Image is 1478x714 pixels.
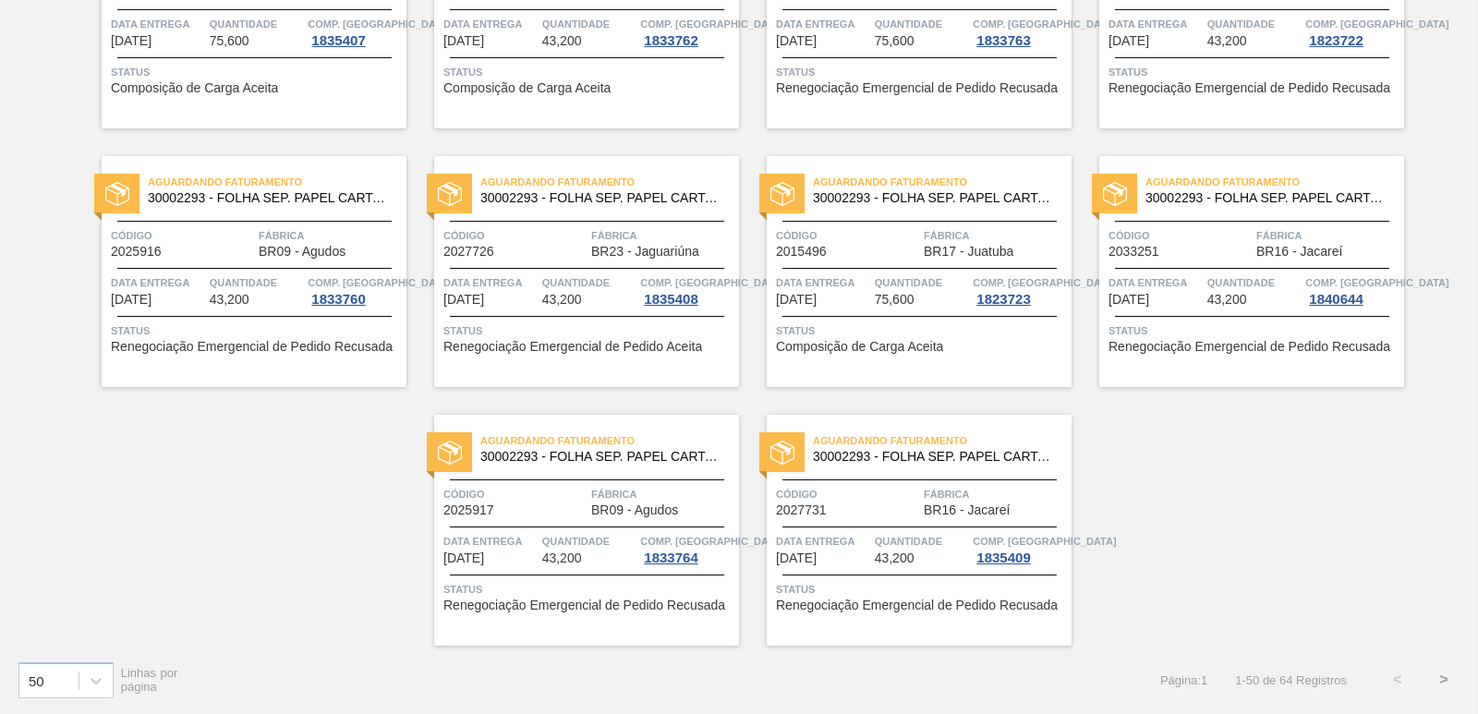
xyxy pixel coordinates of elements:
[111,321,402,340] span: Status
[813,450,1057,464] span: 30002293 - FOLHA SEP. PAPEL CARTAO 1200x1000M 350g
[640,532,734,565] a: Comp. [GEOGRAPHIC_DATA]1833764
[973,15,1116,33] span: Comp. Carga
[924,503,1010,517] span: BR16 - Jacareí
[1305,273,1448,292] span: Comp. Carga
[443,532,538,551] span: Data entrega
[776,599,1058,612] span: Renegociação Emergencial de Pedido Recusada
[739,415,1072,646] a: statusAguardando Faturamento30002293 - FOLHA SEP. PAPEL CARTAO 1200x1000M 350gCódigo2027731Fábric...
[1305,292,1366,307] div: 1840644
[640,15,734,48] a: Comp. [GEOGRAPHIC_DATA]1833762
[1145,173,1404,191] span: Aguardando Faturamento
[776,273,870,292] span: Data entrega
[640,15,783,33] span: Comp. Carga
[973,33,1034,48] div: 1833763
[1108,81,1390,95] span: Renegociação Emergencial de Pedido Recusada
[308,15,451,33] span: Comp. Carga
[1108,273,1203,292] span: Data entrega
[776,551,817,565] span: 29/10/2025
[210,15,304,33] span: Quantidade
[542,34,582,48] span: 43,200
[1305,33,1366,48] div: 1823722
[1072,156,1404,387] a: statusAguardando Faturamento30002293 - FOLHA SEP. PAPEL CARTAO 1200x1000M 350gCódigo2033251Fábric...
[770,182,794,206] img: status
[308,33,369,48] div: 1835407
[640,551,701,565] div: 1833764
[308,15,402,48] a: Comp. [GEOGRAPHIC_DATA]1835407
[1305,15,1399,48] a: Comp. [GEOGRAPHIC_DATA]1823722
[443,503,494,517] span: 2025917
[1108,340,1390,354] span: Renegociação Emergencial de Pedido Recusada
[210,34,249,48] span: 75,600
[111,245,162,259] span: 2025916
[640,292,701,307] div: 1835408
[1207,273,1302,292] span: Quantidade
[105,182,129,206] img: status
[111,226,254,245] span: Código
[1235,673,1347,687] span: 1 - 50 de 64 Registros
[542,532,636,551] span: Quantidade
[924,485,1067,503] span: Fábrica
[259,245,345,259] span: BR09 - Agudos
[1108,15,1203,33] span: Data entrega
[1207,15,1302,33] span: Quantidade
[1375,657,1421,703] button: <
[480,450,724,464] span: 30002293 - FOLHA SEP. PAPEL CARTAO 1200x1000M 350g
[1207,34,1247,48] span: 43,200
[776,245,827,259] span: 2015496
[591,485,734,503] span: Fábrica
[443,293,484,307] span: 27/10/2025
[591,226,734,245] span: Fábrica
[973,551,1034,565] div: 1835409
[443,245,494,259] span: 2027726
[875,532,969,551] span: Quantidade
[443,63,734,81] span: Status
[973,292,1034,307] div: 1823723
[973,273,1067,307] a: Comp. [GEOGRAPHIC_DATA]1823723
[443,321,734,340] span: Status
[74,156,406,387] a: statusAguardando Faturamento30002293 - FOLHA SEP. PAPEL CARTAO 1200x1000M 350gCódigo2025916Fábric...
[308,273,402,307] a: Comp. [GEOGRAPHIC_DATA]1833760
[776,485,919,503] span: Código
[640,273,734,307] a: Comp. [GEOGRAPHIC_DATA]1835408
[1421,657,1467,703] button: >
[1160,673,1207,687] span: Página : 1
[973,15,1067,48] a: Comp. [GEOGRAPHIC_DATA]1833763
[480,191,724,205] span: 30002293 - FOLHA SEP. PAPEL CARTAO 1200x1000M 350g
[1108,226,1252,245] span: Código
[1145,191,1389,205] span: 30002293 - FOLHA SEP. PAPEL CARTAO 1200x1000M 350g
[813,191,1057,205] span: 30002293 - FOLHA SEP. PAPEL CARTAO 1200x1000M 350g
[308,292,369,307] div: 1833760
[308,273,451,292] span: Comp. Carga
[640,273,783,292] span: Comp. Carga
[1305,273,1399,307] a: Comp. [GEOGRAPHIC_DATA]1840644
[1207,293,1247,307] span: 43,200
[875,34,915,48] span: 75,600
[973,532,1067,565] a: Comp. [GEOGRAPHIC_DATA]1835409
[1108,34,1149,48] span: 24/10/2025
[1256,245,1342,259] span: BR16 - Jacareí
[111,340,393,354] span: Renegociação Emergencial de Pedido Recusada
[776,15,870,33] span: Data entrega
[480,431,739,450] span: Aguardando Faturamento
[813,173,1072,191] span: Aguardando Faturamento
[111,34,151,48] span: 22/10/2025
[739,156,1072,387] a: statusAguardando Faturamento30002293 - FOLHA SEP. PAPEL CARTAO 1200x1000M 350gCódigo2015496Fábric...
[121,666,178,694] span: Linhas por página
[640,33,701,48] div: 1833762
[443,226,587,245] span: Código
[640,532,783,551] span: Comp. Carga
[443,485,587,503] span: Código
[1305,15,1448,33] span: Comp. Carga
[776,293,817,307] span: 27/10/2025
[542,551,582,565] span: 43,200
[542,15,636,33] span: Quantidade
[111,293,151,307] span: 24/10/2025
[542,293,582,307] span: 43,200
[1256,226,1399,245] span: Fábrica
[443,551,484,565] span: 27/10/2025
[443,599,725,612] span: Renegociação Emergencial de Pedido Recusada
[770,441,794,465] img: status
[111,81,278,95] span: Composição de Carga Aceita
[443,15,538,33] span: Data entrega
[973,532,1116,551] span: Comp. Carga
